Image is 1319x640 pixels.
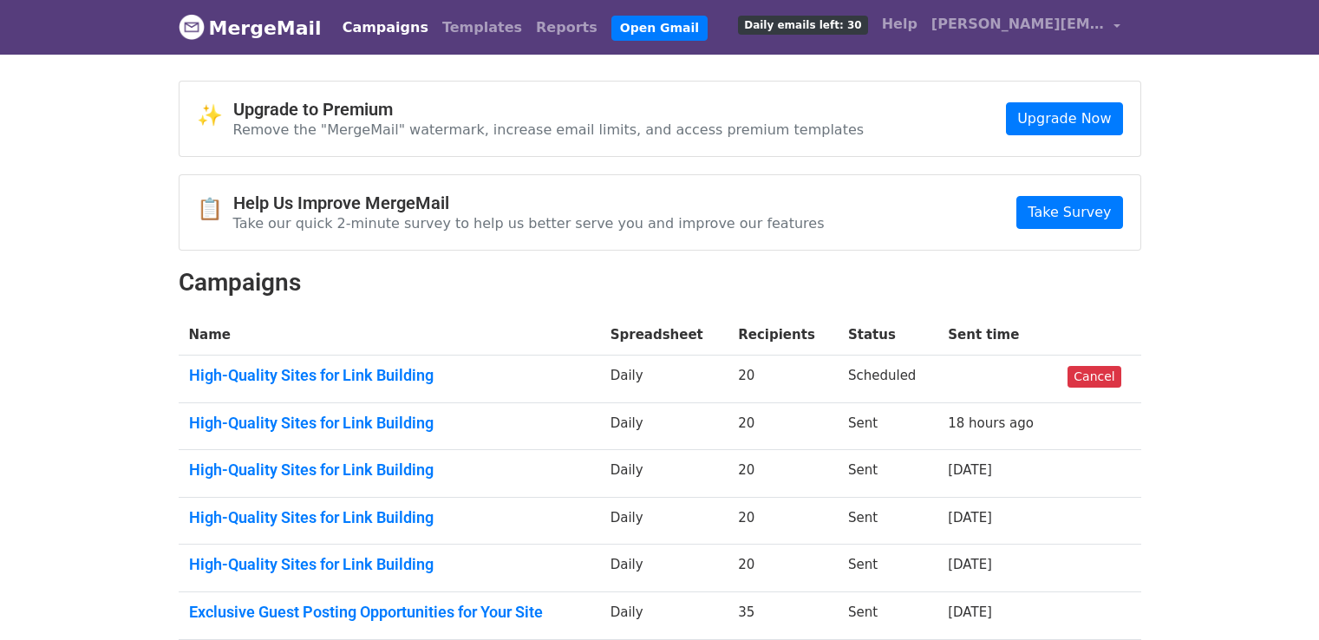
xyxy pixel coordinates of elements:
[179,268,1141,297] h2: Campaigns
[600,402,728,450] td: Daily
[189,603,590,622] a: Exclusive Guest Posting Opportunities for Your Site
[1016,196,1122,229] a: Take Survey
[838,450,937,498] td: Sent
[838,592,937,640] td: Sent
[728,497,838,545] td: 20
[948,510,992,526] a: [DATE]
[600,356,728,403] td: Daily
[948,462,992,478] a: [DATE]
[728,315,838,356] th: Recipients
[728,450,838,498] td: 20
[728,402,838,450] td: 20
[179,315,600,356] th: Name
[937,315,1057,356] th: Sent time
[600,497,728,545] td: Daily
[838,545,937,592] td: Sent
[179,14,205,40] img: MergeMail logo
[197,197,233,222] span: 📋
[931,14,1105,35] span: [PERSON_NAME][EMAIL_ADDRESS][DOMAIN_NAME]
[838,315,937,356] th: Status
[233,193,825,213] h4: Help Us Improve MergeMail
[189,555,590,574] a: High-Quality Sites for Link Building
[1006,102,1122,135] a: Upgrade Now
[611,16,708,41] a: Open Gmail
[948,557,992,572] a: [DATE]
[600,315,728,356] th: Spreadsheet
[838,402,937,450] td: Sent
[600,592,728,640] td: Daily
[435,10,529,45] a: Templates
[529,10,604,45] a: Reports
[875,7,924,42] a: Help
[1068,366,1120,388] a: Cancel
[189,414,590,433] a: High-Quality Sites for Link Building
[233,214,825,232] p: Take our quick 2-minute survey to help us better serve you and improve our features
[600,450,728,498] td: Daily
[838,497,937,545] td: Sent
[233,121,865,139] p: Remove the "MergeMail" watermark, increase email limits, and access premium templates
[728,545,838,592] td: 20
[189,460,590,480] a: High-Quality Sites for Link Building
[233,99,865,120] h4: Upgrade to Premium
[948,604,992,620] a: [DATE]
[838,356,937,403] td: Scheduled
[728,356,838,403] td: 20
[179,10,322,46] a: MergeMail
[728,592,838,640] td: 35
[731,7,874,42] a: Daily emails left: 30
[600,545,728,592] td: Daily
[197,103,233,128] span: ✨
[189,508,590,527] a: High-Quality Sites for Link Building
[189,366,590,385] a: High-Quality Sites for Link Building
[948,415,1034,431] a: 18 hours ago
[924,7,1127,48] a: [PERSON_NAME][EMAIL_ADDRESS][DOMAIN_NAME]
[336,10,435,45] a: Campaigns
[738,16,867,35] span: Daily emails left: 30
